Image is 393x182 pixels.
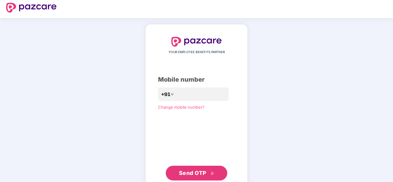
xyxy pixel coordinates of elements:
[6,3,57,13] img: logo
[171,37,222,47] img: logo
[161,91,170,98] span: +91
[158,105,204,110] a: Change mobile number?
[166,166,227,180] button: Send OTPdouble-right
[170,92,174,96] span: down
[179,170,206,176] span: Send OTP
[210,172,214,176] span: double-right
[169,50,225,55] span: YOUR EMPLOYEE BENEFITS PARTNER
[158,75,235,84] div: Mobile number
